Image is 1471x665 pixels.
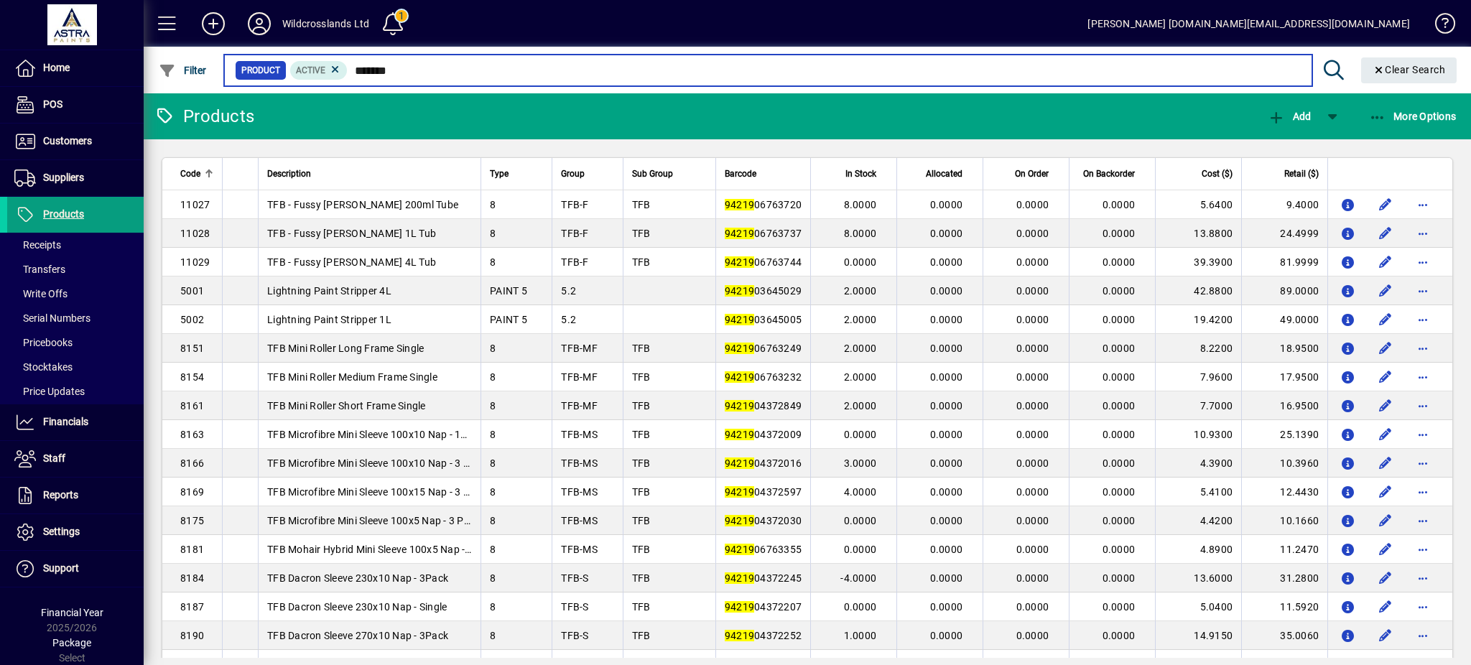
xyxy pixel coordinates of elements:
td: 5.0400 [1155,592,1241,621]
span: TFB-MS [561,486,598,498]
span: 0.0000 [1103,486,1136,498]
span: 0.0000 [1103,429,1136,440]
button: More options [1411,279,1434,302]
span: Barcode [725,166,756,182]
td: 5.4100 [1155,478,1241,506]
span: 0.0000 [1103,371,1136,383]
span: TFB Microfibre Mini Sleeve 100x5 Nap - 3 Pack [267,515,480,526]
span: Receipts [14,239,61,251]
a: Home [7,50,144,86]
button: More options [1411,567,1434,590]
span: 11027 [180,199,210,210]
span: 06763737 [725,228,802,239]
span: 03645029 [725,285,802,297]
span: 0.0000 [1016,572,1049,584]
span: 5.2 [561,285,576,297]
td: 13.6000 [1155,564,1241,592]
span: 11029 [180,256,210,268]
span: Code [180,166,200,182]
span: 0.0000 [1016,601,1049,613]
div: Description [267,166,472,182]
span: Clear Search [1373,64,1446,75]
span: PAINT 5 [490,314,527,325]
button: More options [1411,251,1434,274]
span: TFB [632,572,651,584]
button: Edit [1374,308,1397,331]
span: 8154 [180,371,204,383]
button: More options [1411,193,1434,216]
a: Knowledge Base [1424,3,1453,50]
span: 8 [490,544,496,555]
div: Barcode [725,166,802,182]
td: 42.8800 [1155,276,1241,305]
em: 94219 [725,457,754,469]
em: 94219 [725,343,754,354]
span: PAINT 5 [490,285,527,297]
a: Financials [7,404,144,440]
td: 12.4430 [1241,478,1327,506]
td: 49.0000 [1241,305,1327,334]
span: TFB - Fussy [PERSON_NAME] 200ml Tube [267,199,458,210]
em: 94219 [725,400,754,411]
button: More options [1411,595,1434,618]
span: 8.0000 [844,228,877,239]
span: TFB - Fussy [PERSON_NAME] 1L Tub [267,228,436,239]
span: POS [43,98,62,110]
span: 8 [490,429,496,440]
td: 4.4200 [1155,506,1241,535]
span: 2.0000 [844,314,877,325]
span: 8 [490,343,496,354]
button: Add [1264,103,1314,129]
span: 04372849 [725,400,802,411]
td: 8.2200 [1155,334,1241,363]
button: Profile [236,11,282,37]
div: Type [490,166,543,182]
button: Edit [1374,394,1397,417]
button: More options [1411,480,1434,503]
span: 0.0000 [1103,601,1136,613]
button: Edit [1374,595,1397,618]
span: 8 [490,572,496,584]
span: 04372245 [725,572,802,584]
td: 24.4999 [1241,219,1327,248]
em: 94219 [725,199,754,210]
div: Group [561,166,613,182]
span: TFB - Fussy [PERSON_NAME] 4L Tub [267,256,436,268]
a: Staff [7,441,144,477]
span: 0.0000 [1103,457,1136,469]
span: 0.0000 [1016,371,1049,383]
span: TFB Dacron Sleeve 230x10 Nap - Single [267,601,447,613]
button: More options [1411,452,1434,475]
span: 0.0000 [1016,314,1049,325]
span: In Stock [845,166,876,182]
span: Settings [43,526,80,537]
span: 8175 [180,515,204,526]
span: 5002 [180,314,204,325]
em: 94219 [725,601,754,613]
em: 94219 [725,572,754,584]
span: Write Offs [14,288,68,299]
span: 04372009 [725,429,802,440]
span: TFB [632,515,651,526]
td: 31.2800 [1241,564,1327,592]
span: 0.0000 [930,400,963,411]
span: Add [1268,111,1311,122]
span: Group [561,166,585,182]
span: 04372016 [725,457,802,469]
span: TFB-S [561,572,588,584]
button: Edit [1374,193,1397,216]
span: 11028 [180,228,210,239]
span: TFB [632,371,651,383]
button: Edit [1374,366,1397,389]
span: Price Updates [14,386,85,397]
button: Edit [1374,279,1397,302]
span: 0.0000 [1016,429,1049,440]
span: Type [490,166,509,182]
a: Price Updates [7,379,144,404]
button: More options [1411,538,1434,561]
span: TFB-MS [561,544,598,555]
span: Financials [43,416,88,427]
span: TFB-MS [561,429,598,440]
span: 8 [490,400,496,411]
button: Edit [1374,423,1397,446]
